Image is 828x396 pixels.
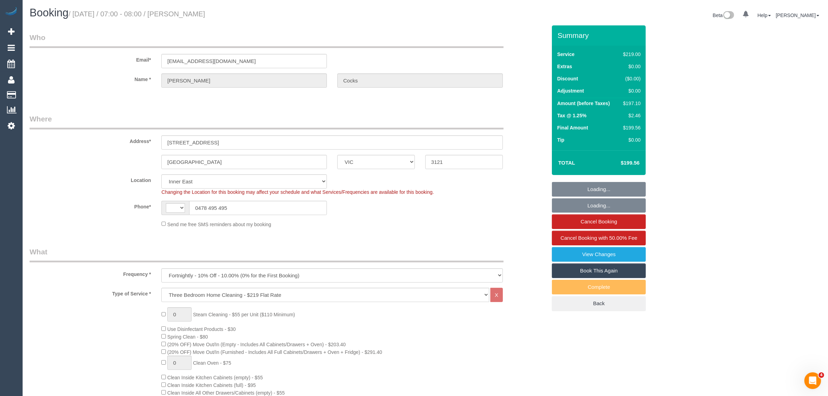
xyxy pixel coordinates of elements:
[425,155,503,169] input: Post Code*
[552,231,646,245] a: Cancel Booking with 50.00% Fee
[30,32,504,48] legend: Who
[557,136,564,143] label: Tip
[620,112,641,119] div: $2.46
[558,160,575,166] strong: Total
[167,334,208,340] span: Spring Clean - $80
[161,54,327,68] input: Email*
[167,375,263,380] span: Clean Inside Kitchen Cabinets (empty) - $55
[167,390,285,396] span: Clean Inside All Other Drawers/Cabinets (empty) - $55
[167,326,236,332] span: Use Disinfectant Products - $30
[24,73,156,83] label: Name *
[167,349,382,355] span: (20% OFF) Move Out/In (Furnished - Includes All Full Cabinets/Drawers + Oven + Fridge) - $291.40
[167,382,256,388] span: Clean Inside Kitchen Cabinets (full) - $95
[24,201,156,210] label: Phone*
[161,73,327,88] input: First Name*
[776,13,819,18] a: [PERSON_NAME]
[620,75,641,82] div: ($0.00)
[552,214,646,229] a: Cancel Booking
[600,160,640,166] h4: $199.56
[24,174,156,184] label: Location
[557,100,610,107] label: Amount (before Taxes)
[757,13,771,18] a: Help
[713,13,734,18] a: Beta
[620,136,641,143] div: $0.00
[723,11,734,20] img: New interface
[557,31,642,39] h3: Summary
[557,112,586,119] label: Tax @ 1.25%
[30,114,504,129] legend: Where
[24,135,156,145] label: Address*
[161,189,434,195] span: Changing the Location for this booking may affect your schedule and what Services/Frequencies are...
[620,87,641,94] div: $0.00
[620,63,641,70] div: $0.00
[24,288,156,297] label: Type of Service *
[557,51,574,58] label: Service
[24,54,156,63] label: Email*
[24,268,156,278] label: Frequency *
[4,7,18,17] img: Automaid Logo
[552,263,646,278] a: Book This Again
[189,201,327,215] input: Phone*
[557,63,572,70] label: Extras
[819,372,824,378] span: 4
[69,10,205,18] small: / [DATE] / 07:00 - 08:00 / [PERSON_NAME]
[337,73,503,88] input: Last Name*
[30,7,69,19] span: Booking
[620,100,641,107] div: $197.10
[557,75,578,82] label: Discount
[620,51,641,58] div: $219.00
[804,372,821,389] iframe: Intercom live chat
[557,124,588,131] label: Final Amount
[557,87,584,94] label: Adjustment
[167,221,271,227] span: Send me free SMS reminders about my booking
[193,312,295,317] span: Steam Cleaning - $55 per Unit ($110 Minimum)
[552,247,646,262] a: View Changes
[167,342,346,347] span: (20% OFF) Move Out/In (Empty - Includes All Cabinets/Drawers + Oven) - $203.40
[561,235,637,241] span: Cancel Booking with 50.00% Fee
[620,124,641,131] div: $199.56
[30,247,504,262] legend: What
[193,360,231,366] span: Clean Oven - $75
[161,155,327,169] input: Suburb*
[552,296,646,311] a: Back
